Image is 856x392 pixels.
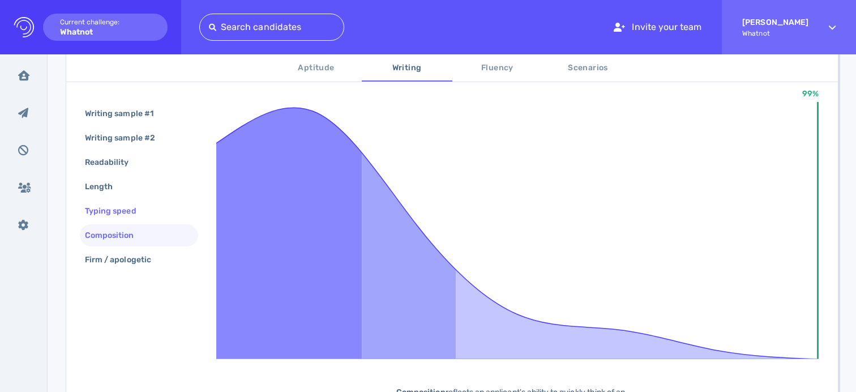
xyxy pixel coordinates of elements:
span: Scenarios [550,61,627,75]
span: Whatnot [742,29,808,37]
div: Writing sample #2 [83,130,169,146]
div: Composition [83,227,148,244]
strong: [PERSON_NAME] [742,18,808,27]
div: Length [83,178,126,195]
span: Fluency [459,61,536,75]
div: Firm / apologetic [83,252,165,268]
div: Readability [83,154,143,171]
span: Writing [369,61,446,75]
div: Typing speed [83,203,150,219]
div: Writing sample #1 [83,105,167,122]
span: Aptitude [278,61,355,75]
text: 99% [802,89,819,99]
